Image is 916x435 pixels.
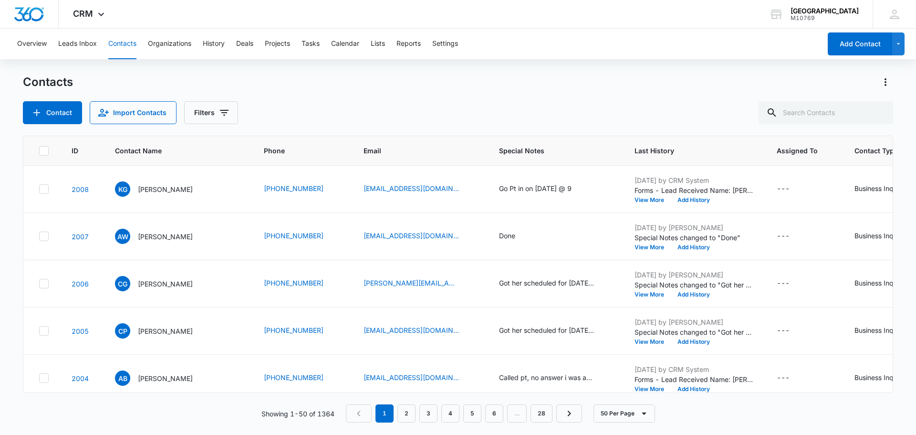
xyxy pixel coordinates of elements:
[115,323,130,339] span: CP
[115,323,210,339] div: Contact Name - Carrisa Pollard - Select to Edit Field
[499,325,612,337] div: Special Notes - Got her scheduled for 08/12/2025 @ 9:00am - Select to Edit Field
[854,146,908,156] span: Contact Type
[203,29,225,59] button: History
[364,278,459,288] a: [PERSON_NAME][EMAIL_ADDRESS][DOMAIN_NAME]
[499,372,612,384] div: Special Notes - Called pt, no answer i was able to leave a VM. - Select to Edit Field
[115,276,130,291] span: CG
[499,278,612,289] div: Special Notes - Got her scheduled for 08/11/2025 at 11:30am - Select to Edit Field
[432,29,458,59] button: Settings
[375,404,394,423] em: 1
[759,101,893,124] input: Search Contacts
[635,386,671,392] button: View More
[264,183,341,195] div: Phone - 3073215900 - Select to Edit Field
[115,181,130,197] span: KG
[115,181,210,197] div: Contact Name - Kristi Glenn Conger - Select to Edit Field
[265,29,290,59] button: Projects
[138,326,193,336] p: [PERSON_NAME]
[115,371,130,386] span: AB
[593,404,655,423] button: 50 Per Page
[635,327,754,337] p: Special Notes changed to "Got her scheduled for [DATE] 9:00am"
[635,223,754,233] p: [DATE] by [PERSON_NAME]
[828,32,892,55] button: Add Contact
[854,231,905,241] div: Business Inquiry
[499,183,589,195] div: Special Notes - Go Pt in on 09/03/2025 @ 9 - Select to Edit Field
[17,29,47,59] button: Overview
[264,231,341,242] div: Phone - 9702960467 - Select to Edit Field
[635,175,754,185] p: [DATE] by CRM System
[264,372,323,382] a: [PHONE_NUMBER]
[854,325,905,335] div: Business Inquiry
[261,409,334,419] p: Showing 1-50 of 1364
[346,404,582,423] nav: Pagination
[115,371,210,386] div: Contact Name - Aiden Barr - Select to Edit Field
[58,29,97,59] button: Leads Inbox
[777,278,807,289] div: Assigned To - - Select to Edit Field
[72,280,89,288] a: Navigate to contact details page for Courtney Green
[115,229,130,244] span: AW
[777,325,807,337] div: Assigned To - - Select to Edit Field
[441,404,459,423] a: Page 4
[635,197,671,203] button: View More
[90,101,177,124] button: Import Contacts
[364,183,476,195] div: Email - kgc1974@outlook.com - Select to Edit Field
[264,325,341,337] div: Phone - 3072561037 - Select to Edit Field
[184,101,238,124] button: Filters
[364,278,476,289] div: Email - courtney.green101@gmail.com - Select to Edit Field
[777,183,807,195] div: Assigned To - - Select to Edit Field
[671,386,717,392] button: Add History
[485,404,503,423] a: Page 6
[635,244,671,250] button: View More
[671,339,717,345] button: Add History
[635,339,671,345] button: View More
[777,325,790,337] div: ---
[499,231,532,242] div: Special Notes - Done - Select to Edit Field
[264,146,327,156] span: Phone
[777,146,818,156] span: Assigned To
[264,278,341,289] div: Phone - 4055680081 - Select to Edit Field
[463,404,481,423] a: Page 5
[878,74,893,90] button: Actions
[72,233,89,241] a: Navigate to contact details page for Andrew W Carlson
[115,229,210,244] div: Contact Name - Andrew W Carlson - Select to Edit Field
[635,280,754,290] p: Special Notes changed to "Got her scheduled for [DATE] 11:30am"
[72,327,89,335] a: Navigate to contact details page for Carrisa Pollard
[556,404,582,423] a: Next Page
[364,231,459,241] a: [EMAIL_ADDRESS][DOMAIN_NAME]
[777,372,807,384] div: Assigned To - - Select to Edit Field
[499,372,594,382] div: Called pt, no answer i was able to leave a VM.
[635,270,754,280] p: [DATE] by [PERSON_NAME]
[499,278,594,288] div: Got her scheduled for [DATE] 11:30am
[138,184,193,194] p: [PERSON_NAME]
[635,292,671,297] button: View More
[777,183,790,195] div: ---
[396,29,421,59] button: Reports
[23,101,82,124] button: Add Contact
[777,231,790,242] div: ---
[72,374,89,382] a: Navigate to contact details page for Aiden Barr
[791,15,859,21] div: account id
[72,146,78,156] span: ID
[73,9,93,19] span: CRM
[635,317,754,327] p: [DATE] by [PERSON_NAME]
[138,373,193,383] p: [PERSON_NAME]
[371,29,385,59] button: Lists
[854,278,905,288] div: Business Inquiry
[72,185,89,193] a: Navigate to contact details page for Kristi Glenn Conger
[108,29,136,59] button: Contacts
[531,404,552,423] a: Page 28
[138,232,193,242] p: [PERSON_NAME]
[264,231,323,241] a: [PHONE_NUMBER]
[364,231,476,242] div: Email - awcarlson85@gmail.com - Select to Edit Field
[115,276,210,291] div: Contact Name - Courtney Green - Select to Edit Field
[499,231,515,241] div: Done
[671,292,717,297] button: Add History
[302,29,320,59] button: Tasks
[138,279,193,289] p: [PERSON_NAME]
[264,325,323,335] a: [PHONE_NUMBER]
[499,183,572,193] div: Go Pt in on [DATE] @ 9
[671,197,717,203] button: Add History
[236,29,253,59] button: Deals
[264,372,341,384] div: Phone - 5405380817 - Select to Edit Field
[635,146,740,156] span: Last History
[148,29,191,59] button: Organizations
